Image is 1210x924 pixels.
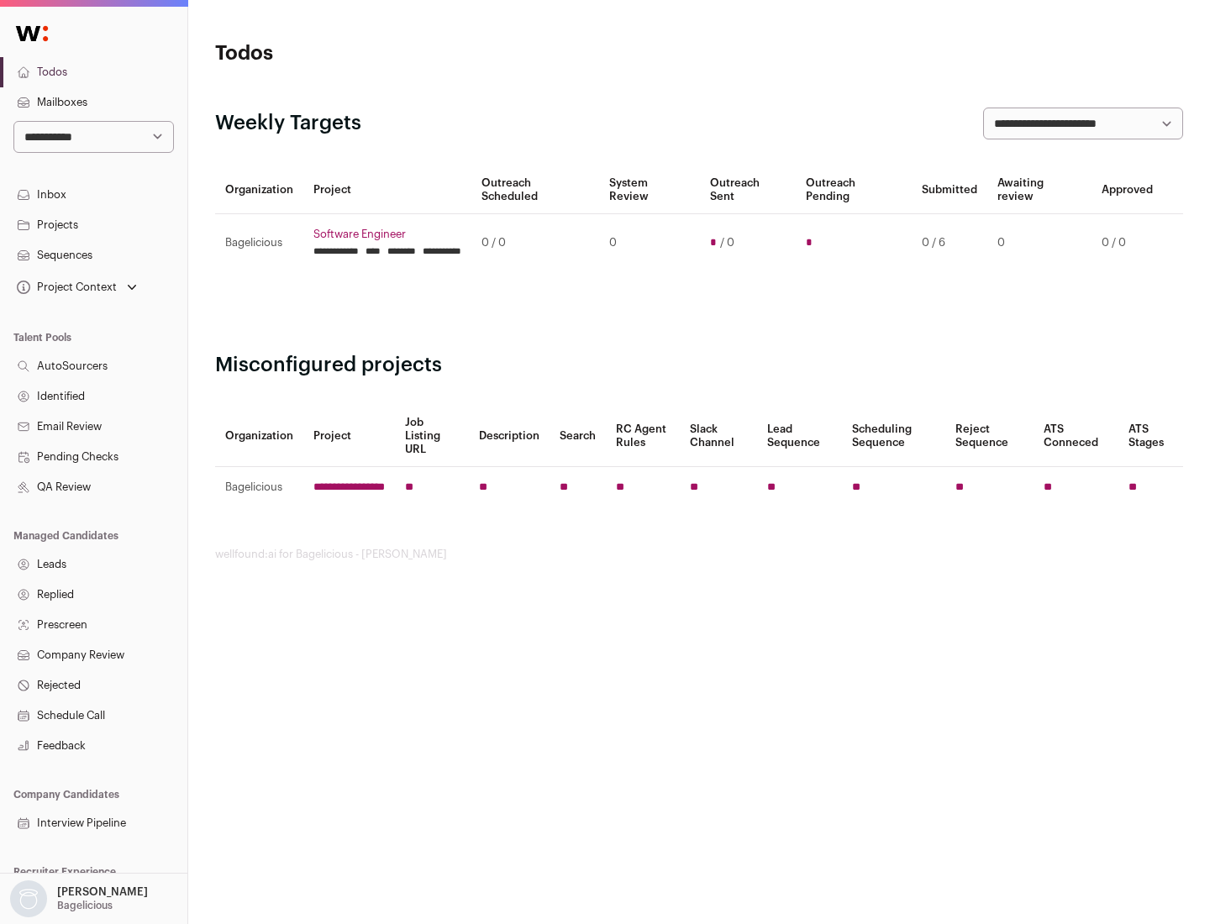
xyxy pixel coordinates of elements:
[471,166,599,214] th: Outreach Scheduled
[215,214,303,272] td: Bagelicious
[1034,406,1118,467] th: ATS Conneced
[599,214,699,272] td: 0
[10,880,47,917] img: nopic.png
[550,406,606,467] th: Search
[469,406,550,467] th: Description
[1092,166,1163,214] th: Approved
[987,166,1092,214] th: Awaiting review
[303,166,471,214] th: Project
[945,406,1034,467] th: Reject Sequence
[912,166,987,214] th: Submitted
[303,406,395,467] th: Project
[1092,214,1163,272] td: 0 / 0
[215,40,538,67] h1: Todos
[987,214,1092,272] td: 0
[680,406,757,467] th: Slack Channel
[215,548,1183,561] footer: wellfound:ai for Bagelicious - [PERSON_NAME]
[215,352,1183,379] h2: Misconfigured projects
[796,166,911,214] th: Outreach Pending
[757,406,842,467] th: Lead Sequence
[842,406,945,467] th: Scheduling Sequence
[13,276,140,299] button: Open dropdown
[313,228,461,241] a: Software Engineer
[720,236,734,249] span: / 0
[1118,406,1183,467] th: ATS Stages
[215,110,361,137] h2: Weekly Targets
[215,406,303,467] th: Organization
[13,281,117,294] div: Project Context
[215,467,303,508] td: Bagelicious
[599,166,699,214] th: System Review
[395,406,469,467] th: Job Listing URL
[912,214,987,272] td: 0 / 6
[700,166,797,214] th: Outreach Sent
[7,17,57,50] img: Wellfound
[606,406,679,467] th: RC Agent Rules
[215,166,303,214] th: Organization
[57,885,148,899] p: [PERSON_NAME]
[7,880,151,917] button: Open dropdown
[471,214,599,272] td: 0 / 0
[57,899,113,912] p: Bagelicious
